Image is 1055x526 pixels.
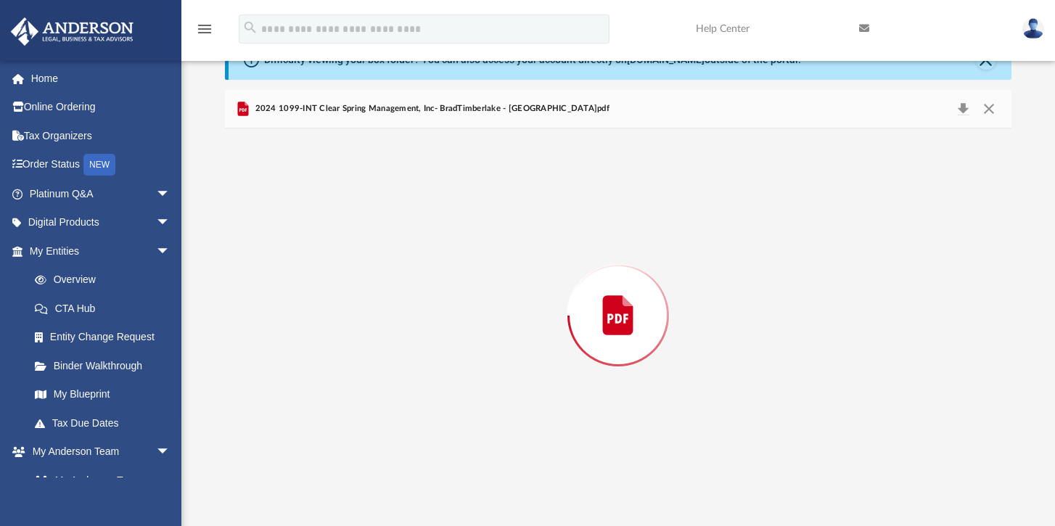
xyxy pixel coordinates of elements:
[10,121,192,150] a: Tax Organizers
[242,20,258,36] i: search
[950,99,976,119] button: Download
[20,466,178,495] a: My Anderson Team
[225,90,1011,503] div: Preview
[156,179,185,209] span: arrow_drop_down
[975,99,1001,119] button: Close
[196,20,213,38] i: menu
[1022,18,1044,39] img: User Pic
[10,150,192,180] a: Order StatusNEW
[10,179,192,208] a: Platinum Q&Aarrow_drop_down
[10,437,185,467] a: My Anderson Teamarrow_drop_down
[20,351,192,380] a: Binder Walkthrough
[20,408,192,437] a: Tax Due Dates
[252,102,609,115] span: 2024 1099-INT Clear Spring Management, Inc- BradTimberlake - [GEOGRAPHIC_DATA]pdf
[156,237,185,266] span: arrow_drop_down
[196,28,213,38] a: menu
[7,17,138,46] img: Anderson Advisors Platinum Portal
[83,154,115,176] div: NEW
[20,380,185,409] a: My Blueprint
[10,93,192,122] a: Online Ordering
[627,54,705,65] a: [DOMAIN_NAME]
[156,437,185,467] span: arrow_drop_down
[10,237,192,266] a: My Entitiesarrow_drop_down
[10,64,192,93] a: Home
[156,208,185,238] span: arrow_drop_down
[20,266,192,295] a: Overview
[20,294,192,323] a: CTA Hub
[10,208,192,237] a: Digital Productsarrow_drop_down
[20,323,192,352] a: Entity Change Request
